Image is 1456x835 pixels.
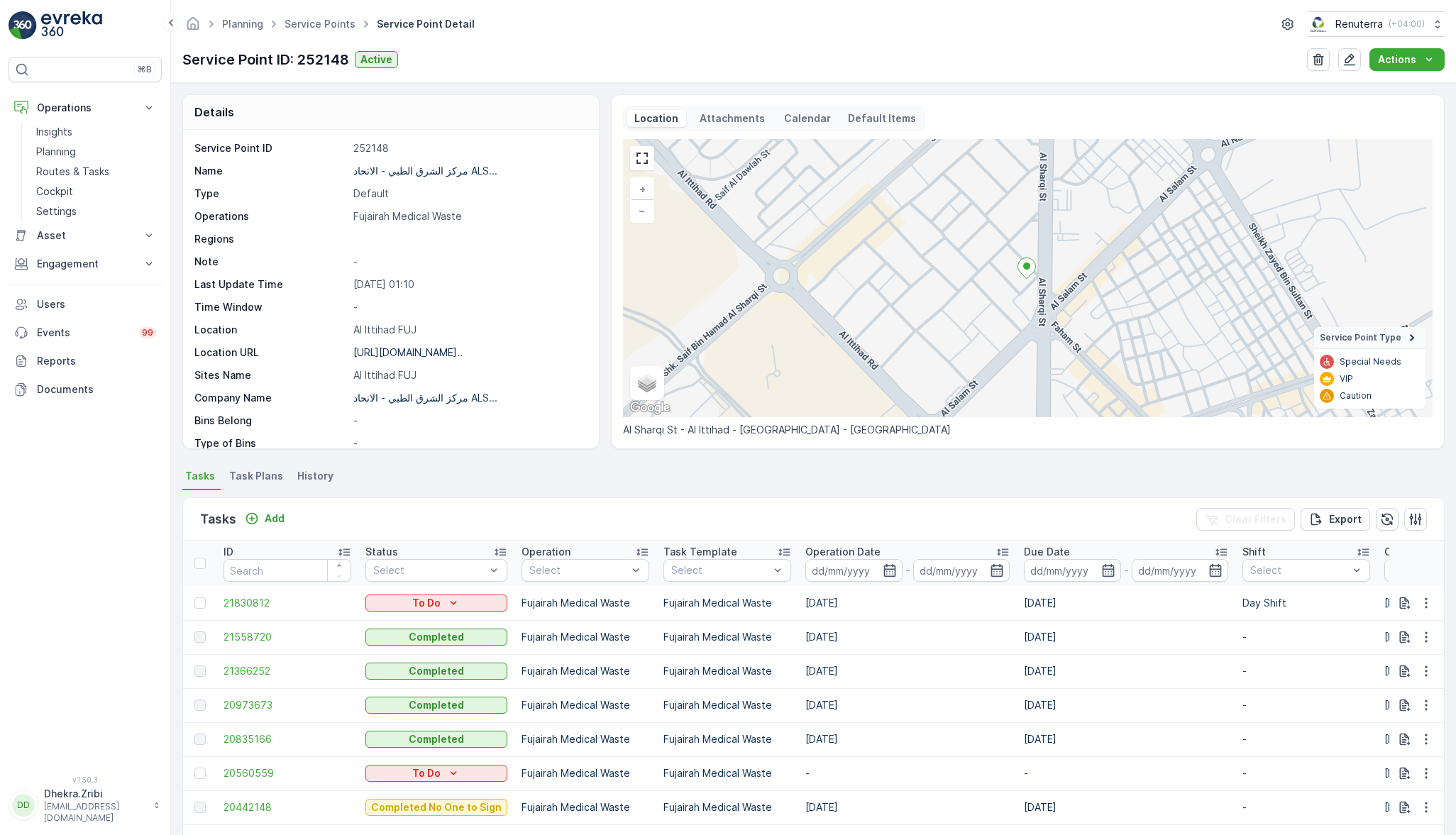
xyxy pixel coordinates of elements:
[798,620,1017,654] td: [DATE]
[905,562,910,579] p: -
[663,630,791,644] p: Fujairah Medical Waste
[224,630,351,644] a: 21558720
[1329,512,1362,526] p: Export
[1320,332,1401,343] span: Service Point Type
[224,732,351,746] a: 20835166
[194,104,234,121] p: Details
[36,125,72,139] p: Insights
[37,297,156,311] p: Users
[37,228,133,243] p: Asset
[1314,327,1425,349] summary: Service Point Type
[1369,48,1445,71] button: Actions
[663,800,791,814] p: Fujairah Medical Waste
[9,290,162,319] a: Users
[784,111,831,126] p: Calendar
[805,559,903,582] input: dd/mm/yyyy
[31,122,162,142] a: Insights
[194,391,348,405] p: Company Name
[1242,596,1370,610] p: Day Shift
[31,182,162,201] a: Cockpit
[37,257,133,271] p: Engagement
[194,631,206,643] div: Toggle Row Selected
[194,802,206,813] div: Toggle Row Selected
[31,162,162,182] a: Routes & Tasks
[522,545,570,559] p: Operation
[409,698,464,712] p: Completed
[194,597,206,609] div: Toggle Row Selected
[522,630,649,644] p: Fujairah Medical Waste
[36,145,76,159] p: Planning
[365,629,507,646] button: Completed
[1378,52,1416,67] p: Actions
[371,800,502,814] p: Completed No One to Sign
[798,722,1017,756] td: [DATE]
[1017,688,1235,722] td: [DATE]
[412,596,441,610] p: To Do
[671,563,769,577] p: Select
[194,345,348,360] p: Location URL
[1017,722,1235,756] td: [DATE]
[627,399,673,417] a: Open this area in Google Maps (opens a new window)
[142,327,153,338] p: 99
[522,766,649,780] p: Fujairah Medical Waste
[1308,11,1445,37] button: Renuterra(+04:00)
[355,51,398,68] button: Active
[639,204,646,216] span: −
[239,510,290,527] button: Add
[185,469,215,483] span: Tasks
[194,436,348,450] p: Type of Bins
[44,787,146,801] p: Dhekra.Zribi
[1024,559,1121,582] input: dd/mm/yyyy
[224,766,351,780] a: 20560559
[194,734,206,745] div: Toggle Row Selected
[37,326,131,340] p: Events
[353,277,583,292] p: [DATE] 01:10
[224,698,351,712] a: 20973673
[353,436,583,450] p: -
[9,221,162,250] button: Asset
[522,664,649,678] p: Fujairah Medical Waste
[1132,559,1229,582] input: dd/mm/yyyy
[265,511,285,526] p: Add
[1335,17,1383,31] p: Renuterra
[663,545,737,559] p: Task Template
[1242,698,1370,712] p: -
[41,11,102,40] img: logo_light-DOdMpM7g.png
[194,187,348,201] p: Type
[1340,373,1353,385] p: VIP
[9,94,162,122] button: Operations
[412,766,441,780] p: To Do
[353,368,583,382] p: Al Ittihad FUJ
[913,559,1010,582] input: dd/mm/yyyy
[1242,545,1266,559] p: Shift
[627,399,673,417] img: Google
[1250,563,1348,577] p: Select
[409,630,464,644] p: Completed
[194,323,348,337] p: Location
[663,732,791,746] p: Fujairah Medical Waste
[1124,562,1129,579] p: -
[194,164,348,178] p: Name
[224,664,351,678] a: 21366252
[353,300,583,314] p: -
[9,319,162,347] a: Events99
[522,698,649,712] p: Fujairah Medical Waste
[1017,586,1235,620] td: [DATE]
[365,799,507,816] button: Completed No One to Sign
[37,101,133,115] p: Operations
[1340,390,1372,402] p: Caution
[1340,356,1401,367] p: Special Needs
[353,187,583,201] p: Default
[409,732,464,746] p: Completed
[224,596,351,610] a: 21830812
[194,414,348,428] p: Bins Belong
[229,469,283,483] span: Task Plans
[36,165,109,179] p: Routes & Tasks
[36,204,77,219] p: Settings
[353,346,463,358] p: [URL][DOMAIN_NAME]..
[1017,756,1235,790] td: -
